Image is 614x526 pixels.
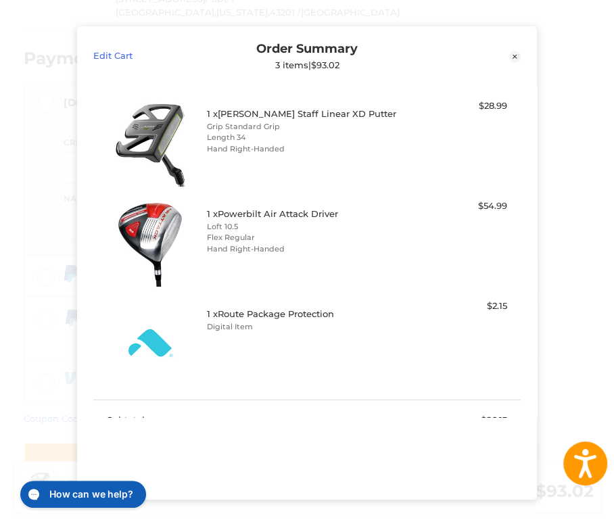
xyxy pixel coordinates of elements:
li: Length 34 [207,132,404,143]
li: Flex Regular [207,232,404,243]
li: Digital Item [207,321,404,333]
li: Hand Right-Handed [207,243,404,255]
li: Hand Right-Handed [207,143,404,155]
a: Edit Cart [93,41,200,71]
li: Grip Standard Grip [207,121,404,133]
h4: 1 x Powerbilt Air Attack Driver [207,208,404,219]
div: $2.15 [407,300,507,313]
span: $86.13 [481,414,507,425]
div: Order Summary [200,41,414,71]
span: Subtotal [107,414,145,425]
li: Loft 10.5 [207,221,404,233]
div: 3 items | $93.02 [200,59,414,70]
iframe: Gorgias live chat messenger [14,476,150,512]
div: $54.99 [407,199,507,213]
h4: 1 x [PERSON_NAME] Staff Linear XD Putter [207,108,404,119]
div: $28.99 [407,99,507,113]
h4: 1 x Route Package Protection [207,308,404,319]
